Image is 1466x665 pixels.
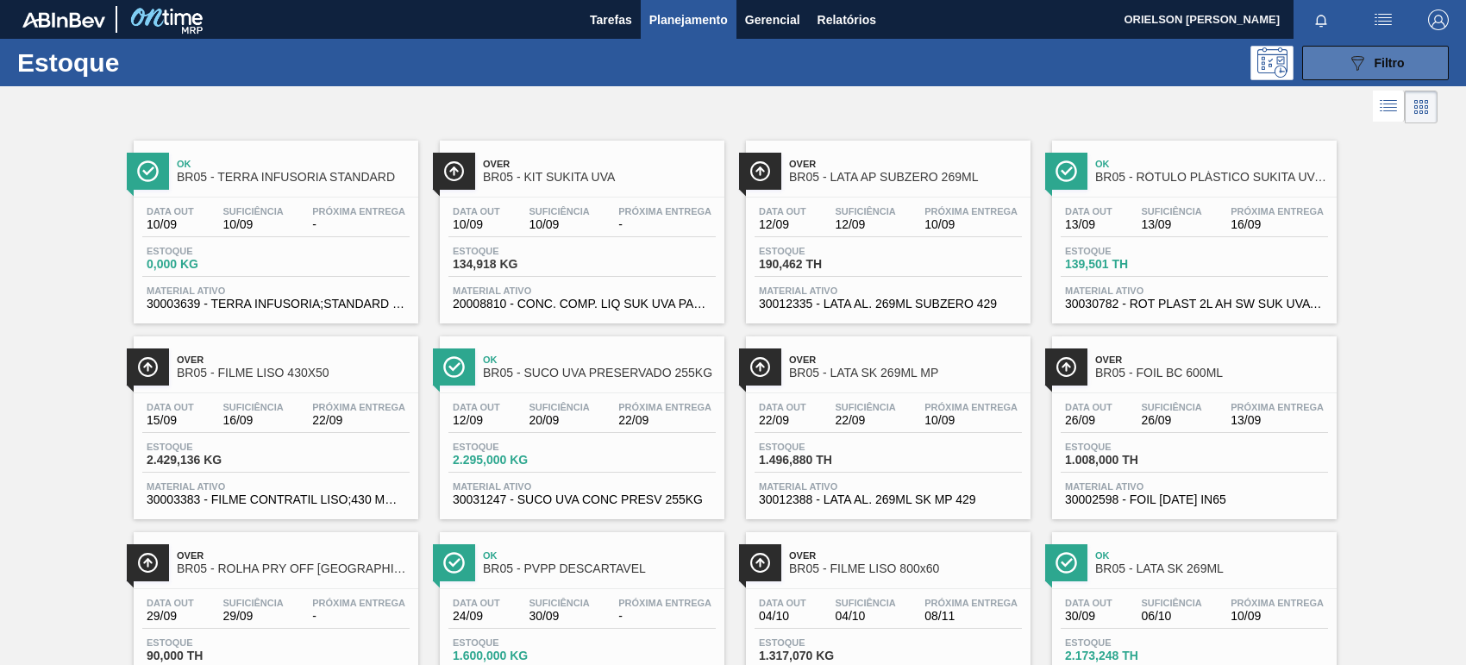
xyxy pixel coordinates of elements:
[759,218,806,231] span: 12/09
[147,402,194,412] span: Data out
[618,206,711,216] span: Próxima Entrega
[1405,91,1438,123] div: Visão em Cards
[649,9,728,30] span: Planejamento
[1231,610,1324,623] span: 10/09
[1065,637,1186,648] span: Estoque
[147,598,194,608] span: Data out
[835,402,895,412] span: Suficiência
[759,610,806,623] span: 04/10
[1065,493,1324,506] span: 30002598 - FOIL BC 600 IN65
[147,218,194,231] span: 10/09
[453,246,573,256] span: Estoque
[177,354,410,365] span: Over
[147,206,194,216] span: Data out
[453,298,711,311] span: 20008810 - CONC. COMP. LIQ SUK UVA PARTE A FE1656
[924,598,1018,608] span: Próxima Entrega
[453,637,573,648] span: Estoque
[759,442,880,452] span: Estoque
[443,160,465,182] img: Ícone
[1065,298,1324,311] span: 30030782 - ROT PLAST 2L AH SW SUK UVA NIV24
[147,442,267,452] span: Estoque
[1065,402,1112,412] span: Data out
[529,206,589,216] span: Suficiência
[312,218,405,231] span: -
[1375,56,1405,70] span: Filtro
[222,218,283,231] span: 10/09
[749,160,771,182] img: Ícone
[17,53,270,72] h1: Estoque
[1141,610,1201,623] span: 06/10
[759,258,880,271] span: 190,462 TH
[483,354,716,365] span: Ok
[1141,206,1201,216] span: Suficiência
[924,610,1018,623] span: 08/11
[924,402,1018,412] span: Próxima Entrega
[1039,128,1345,323] a: ÍconeOkBR05 - RÓTULO PLÁSTICO SUKITA UVA MISTA 2L AH SWData out13/09Suficiência13/09Próxima Entre...
[121,323,427,519] a: ÍconeOverBR05 - FILME LISO 430X50Data out15/09Suficiência16/09Próxima Entrega22/09Estoque2.429,13...
[443,552,465,574] img: Ícone
[745,9,800,30] span: Gerencial
[147,481,405,492] span: Material ativo
[1095,562,1328,575] span: BR05 - LATA SK 269ML
[147,493,405,506] span: 30003383 - FILME CONTRATIL LISO;430 MM;50 MICRA;;;
[1373,91,1405,123] div: Visão em Lista
[835,610,895,623] span: 04/10
[22,12,105,28] img: TNhmsLtSVTkK8tSr43FrP2fwEKptu5GPRR3wAAAABJRU5ErkJggg==
[789,159,1022,169] span: Over
[529,402,589,412] span: Suficiência
[453,442,573,452] span: Estoque
[759,246,880,256] span: Estoque
[1231,206,1324,216] span: Próxima Entrega
[835,218,895,231] span: 12/09
[1231,414,1324,427] span: 13/09
[1065,649,1186,662] span: 2.173,248 TH
[147,637,267,648] span: Estoque
[137,356,159,378] img: Ícone
[1095,354,1328,365] span: Over
[137,160,159,182] img: Ícone
[759,598,806,608] span: Data out
[759,285,1018,296] span: Material ativo
[312,402,405,412] span: Próxima Entrega
[924,414,1018,427] span: 10/09
[618,402,711,412] span: Próxima Entrega
[453,285,711,296] span: Material ativo
[618,610,711,623] span: -
[222,402,283,412] span: Suficiência
[483,171,716,184] span: BR05 - KIT SUKITA UVA
[529,610,589,623] span: 30/09
[1141,414,1201,427] span: 26/09
[177,171,410,184] span: BR05 - TERRA INFUSORIA STANDARD
[1065,610,1112,623] span: 30/09
[749,356,771,378] img: Ícone
[483,550,716,561] span: Ok
[177,159,410,169] span: Ok
[590,9,632,30] span: Tarefas
[759,298,1018,311] span: 30012335 - LATA AL. 269ML SUBZERO 429
[1141,402,1201,412] span: Suficiência
[759,454,880,467] span: 1.496,880 TH
[483,159,716,169] span: Over
[1056,552,1077,574] img: Ícone
[147,246,267,256] span: Estoque
[177,550,410,561] span: Over
[1056,356,1077,378] img: Ícone
[835,206,895,216] span: Suficiência
[312,610,405,623] span: -
[789,367,1022,380] span: BR05 - LATA SK 269ML MP
[618,598,711,608] span: Próxima Entrega
[759,414,806,427] span: 22/09
[1065,206,1112,216] span: Data out
[453,493,711,506] span: 30031247 - SUCO UVA CONC PRESV 255KG
[427,128,733,323] a: ÍconeOverBR05 - KIT SUKITA UVAData out10/09Suficiência10/09Próxima Entrega-Estoque134,918 KGMater...
[147,649,267,662] span: 90,000 TH
[733,128,1039,323] a: ÍconeOverBR05 - LATA AP SUBZERO 269MLData out12/09Suficiência12/09Próxima Entrega10/09Estoque190,...
[759,637,880,648] span: Estoque
[1056,160,1077,182] img: Ícone
[453,402,500,412] span: Data out
[529,414,589,427] span: 20/09
[1231,218,1324,231] span: 16/09
[453,481,711,492] span: Material ativo
[1065,481,1324,492] span: Material ativo
[312,414,405,427] span: 22/09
